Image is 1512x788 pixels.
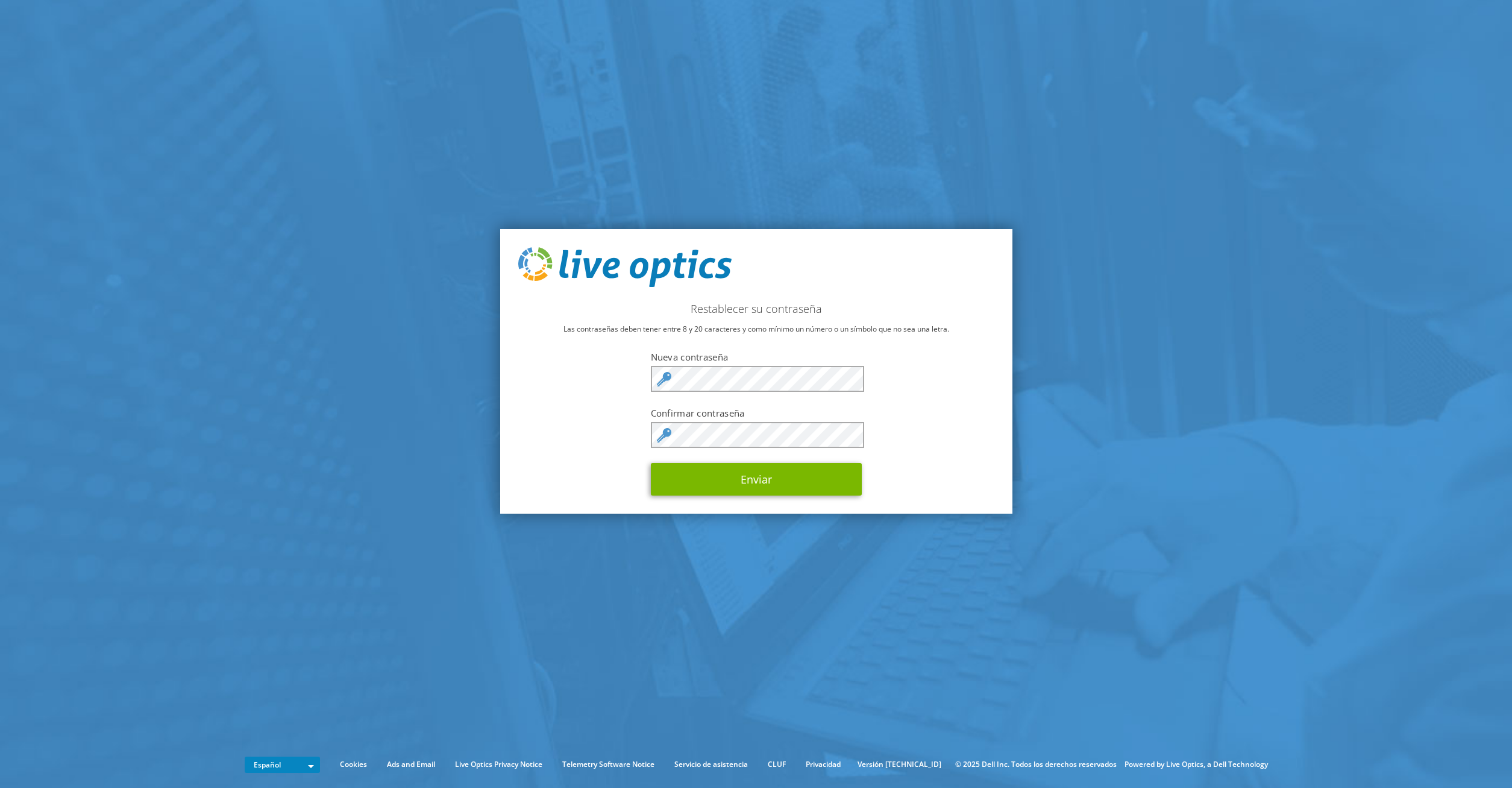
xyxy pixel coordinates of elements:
a: Servicio de asistencia [665,758,757,771]
a: Cookies [331,758,376,771]
h2: Restablecer su contraseña [518,302,994,315]
a: Live Optics Privacy Notice [446,758,551,771]
label: Confirmar contraseña [651,407,862,419]
li: Powered by Live Optics, a Dell Technology [1125,758,1268,771]
li: © 2025 Dell Inc. Todos los derechos reservados [949,758,1123,771]
a: Ads and Email [378,758,444,771]
img: live_optics_svg.svg [518,247,732,287]
a: Privacidad [797,758,850,771]
button: Enviar [651,463,862,496]
a: CLUF [759,758,795,771]
li: Versión [TECHNICAL_ID] [852,758,947,771]
p: Las contraseñas deben tener entre 8 y 20 caracteres y como mínimo un número o un símbolo que no s... [518,323,994,336]
label: Nueva contraseña [651,351,862,363]
a: Telemetry Software Notice [553,758,663,771]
